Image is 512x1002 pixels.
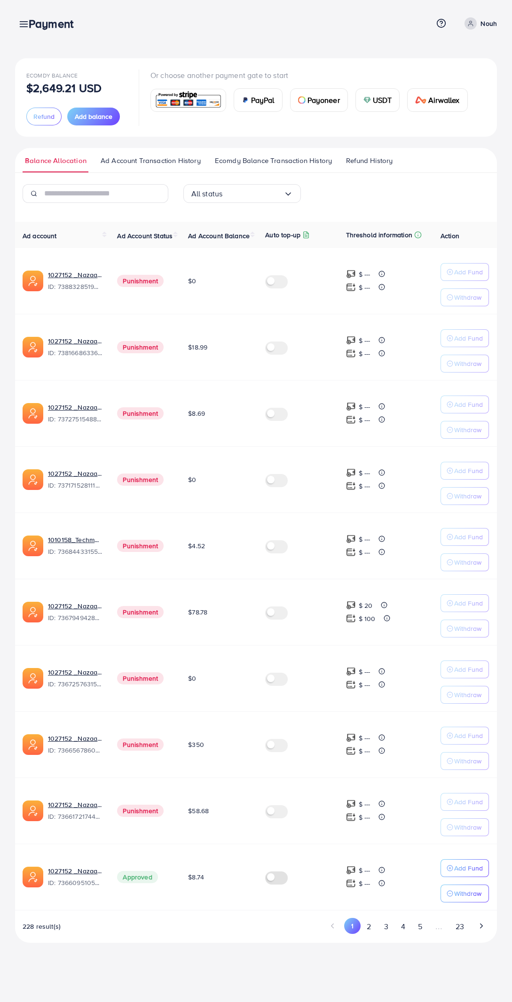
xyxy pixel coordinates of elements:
[394,918,411,935] button: Go to page 4
[454,664,483,675] p: Add Fund
[346,415,356,425] img: top-up amount
[441,329,489,347] button: Add Fund
[48,613,102,622] span: ID: 7367949428067450896
[441,288,489,306] button: Withdraw
[48,812,102,821] span: ID: 7366172174454882305
[48,866,102,876] a: 1027152 _Nazaagency_006
[23,337,43,357] img: ic-ads-acc.e4c84228.svg
[473,918,489,934] button: Go to next page
[359,282,370,293] p: $ ---
[346,155,393,166] span: Refund History
[359,812,370,823] p: $ ---
[48,348,102,357] span: ID: 7381668633665093648
[441,528,489,546] button: Add Fund
[48,403,102,412] a: 1027152 _Nazaagency_007
[188,231,250,241] span: Ad Account Balance
[359,481,370,492] p: $ ---
[23,536,43,556] img: ic-ads-acc.e4c84228.svg
[48,469,102,490] div: <span class='underline'>1027152 _Nazaagency_04</span></br>7371715281112170513
[454,689,481,700] p: Withdraw
[48,601,102,623] div: <span class='underline'>1027152 _Nazaagency_003</span></br>7367949428067450896
[346,799,356,809] img: top-up amount
[48,866,102,888] div: <span class='underline'>1027152 _Nazaagency_006</span></br>7366095105679261697
[441,396,489,413] button: Add Fund
[454,424,481,435] p: Withdraw
[188,740,204,749] span: $350
[454,822,481,833] p: Withdraw
[346,282,356,292] img: top-up amount
[359,732,370,744] p: $ ---
[441,660,489,678] button: Add Fund
[359,799,370,810] p: $ ---
[48,270,102,280] a: 1027152 _Nazaagency_019
[26,108,62,125] button: Refund
[454,730,483,741] p: Add Fund
[154,90,223,110] img: card
[188,674,196,683] span: $0
[454,490,481,502] p: Withdraw
[23,800,43,821] img: ic-ads-acc.e4c84228.svg
[265,229,300,241] p: Auto top-up
[359,679,370,691] p: $ ---
[188,276,196,286] span: $0
[454,598,483,609] p: Add Fund
[150,70,475,81] p: Or choose another payment gate to start
[26,82,102,93] p: $2,649.21 USD
[359,414,370,426] p: $ ---
[48,336,102,346] a: 1027152 _Nazaagency_023
[23,403,43,424] img: ic-ads-acc.e4c84228.svg
[188,541,205,551] span: $4.52
[188,872,204,882] span: $8.74
[298,96,306,104] img: card
[346,335,356,345] img: top-up amount
[441,231,459,241] span: Action
[242,96,249,104] img: card
[441,462,489,480] button: Add Fund
[48,535,102,544] a: 1010158_Techmanistan pk acc_1715599413927
[48,878,102,887] span: ID: 7366095105679261697
[454,557,481,568] p: Withdraw
[48,668,102,689] div: <span class='underline'>1027152 _Nazaagency_016</span></br>7367257631523782657
[359,269,370,280] p: $ ---
[117,871,158,883] span: Approved
[454,531,483,543] p: Add Fund
[346,746,356,756] img: top-up amount
[454,333,483,344] p: Add Fund
[454,888,481,899] p: Withdraw
[117,805,164,817] span: Punishment
[373,94,392,106] span: USDT
[359,534,370,545] p: $ ---
[67,108,120,125] button: Add balance
[48,746,102,755] span: ID: 7366567860828749825
[346,229,412,241] p: Threshold information
[25,155,87,166] span: Balance Allocation
[48,481,102,490] span: ID: 7371715281112170513
[441,727,489,745] button: Add Fund
[48,282,102,291] span: ID: 7388328519014645761
[441,793,489,811] button: Add Fund
[346,878,356,888] img: top-up amount
[454,755,481,767] p: Withdraw
[117,407,164,419] span: Punishment
[480,18,497,29] p: Nouh
[48,668,102,677] a: 1027152 _Nazaagency_016
[23,602,43,622] img: ic-ads-acc.e4c84228.svg
[441,686,489,704] button: Withdraw
[359,746,370,757] p: $ ---
[33,112,55,121] span: Refund
[48,679,102,689] span: ID: 7367257631523782657
[346,402,356,412] img: top-up amount
[407,88,467,112] a: cardAirwallex
[188,806,209,816] span: $58.68
[359,865,370,876] p: $ ---
[454,266,483,278] p: Add Fund
[359,666,370,677] p: $ ---
[188,409,205,418] span: $8.69
[441,553,489,571] button: Withdraw
[441,594,489,612] button: Add Fund
[117,341,164,353] span: Punishment
[454,292,481,303] p: Withdraw
[183,184,301,203] div: Search for option
[188,342,207,352] span: $18.99
[441,859,489,877] button: Add Fund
